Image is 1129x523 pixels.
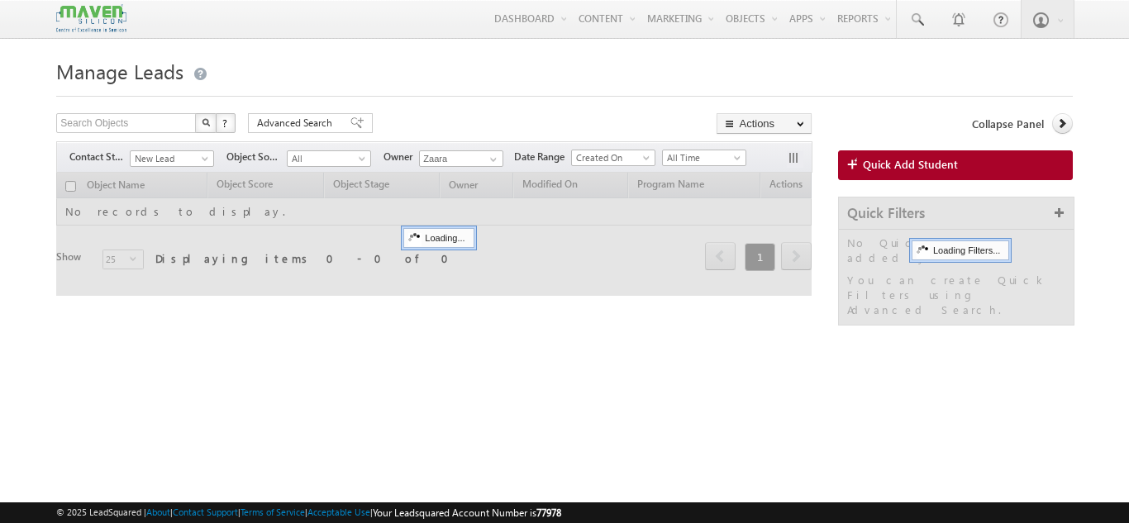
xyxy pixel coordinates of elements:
[863,157,958,172] span: Quick Add Student
[403,228,474,248] div: Loading...
[572,150,650,165] span: Created On
[226,150,287,164] span: Object Source
[173,506,238,517] a: Contact Support
[202,118,210,126] img: Search
[536,506,561,519] span: 77978
[383,150,419,164] span: Owner
[241,506,305,517] a: Terms of Service
[130,150,214,167] a: New Lead
[131,151,209,166] span: New Lead
[56,505,561,521] span: © 2025 LeadSquared | | | | |
[373,506,561,519] span: Your Leadsquared Account Number is
[56,4,126,33] img: Custom Logo
[307,506,370,517] a: Acceptable Use
[571,150,655,166] a: Created On
[69,150,130,164] span: Contact Stage
[481,151,502,168] a: Show All Items
[912,240,1009,260] div: Loading Filters...
[146,506,170,517] a: About
[663,150,741,165] span: All Time
[222,116,230,130] span: ?
[662,150,746,166] a: All Time
[287,150,371,167] a: All
[56,58,183,84] span: Manage Leads
[717,113,812,134] button: Actions
[419,150,503,167] input: Type to Search
[838,150,1073,180] a: Quick Add Student
[257,116,337,131] span: Advanced Search
[972,116,1044,131] span: Collapse Panel
[288,151,366,166] span: All
[216,113,236,133] button: ?
[514,150,571,164] span: Date Range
